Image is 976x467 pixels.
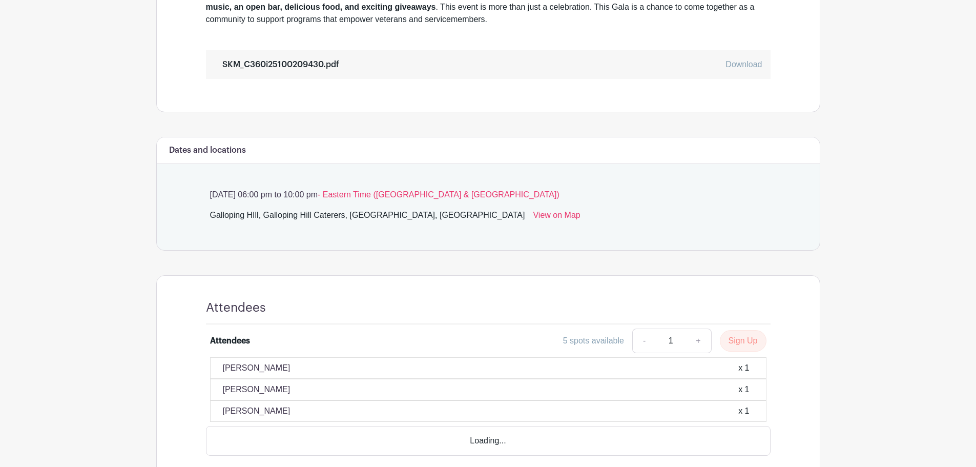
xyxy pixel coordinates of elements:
div: x 1 [738,362,749,374]
a: - [632,329,656,353]
p: [PERSON_NAME] [223,383,290,396]
div: Attendees [210,335,250,347]
a: + [686,329,711,353]
p: [PERSON_NAME] [223,405,290,417]
div: 5 spots available [563,335,624,347]
a: View on Map [533,209,580,226]
div: Galloping HIll, Galloping Hill Caterers, [GEOGRAPHIC_DATA], [GEOGRAPHIC_DATA] [210,209,525,226]
div: x 1 [738,383,749,396]
div: x 1 [738,405,749,417]
h6: Dates and locations [169,146,246,155]
button: Sign Up [720,330,766,352]
p: [DATE] 06:00 pm to 10:00 pm [206,189,771,201]
h4: Attendees [206,300,266,315]
div: Loading... [206,426,771,456]
p: [PERSON_NAME] [223,362,290,374]
div: SKM_C360i25100209430.pdf [214,58,339,71]
a: Download [725,60,762,69]
span: - Eastern Time ([GEOGRAPHIC_DATA] & [GEOGRAPHIC_DATA]) [318,190,559,199]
